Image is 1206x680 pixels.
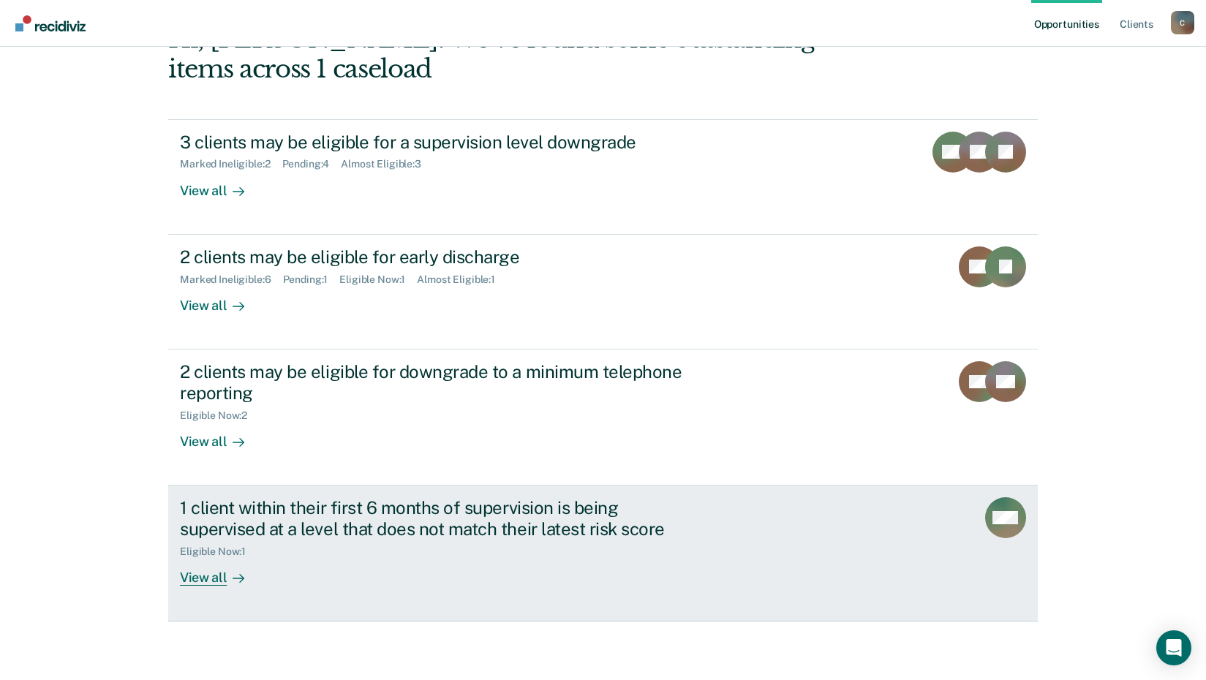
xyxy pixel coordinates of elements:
button: Profile dropdown button [1171,11,1194,34]
div: Almost Eligible : 1 [417,273,507,286]
div: View all [180,421,262,450]
div: View all [180,285,262,314]
a: 2 clients may be eligible for early dischargeMarked Ineligible:6Pending:1Eligible Now:1Almost Eli... [168,235,1038,350]
a: 3 clients may be eligible for a supervision level downgradeMarked Ineligible:2Pending:4Almost Eli... [168,119,1038,235]
div: Marked Ineligible : 6 [180,273,282,286]
a: 1 client within their first 6 months of supervision is being supervised at a level that does not ... [168,486,1038,622]
a: 2 clients may be eligible for downgrade to a minimum telephone reportingEligible Now:2View all [168,350,1038,486]
div: Marked Ineligible : 2 [180,158,282,170]
div: Open Intercom Messenger [1156,630,1191,665]
div: Eligible Now : 1 [180,545,257,558]
div: View all [180,557,262,586]
div: 2 clients may be eligible for downgrade to a minimum telephone reporting [180,361,693,404]
div: 2 clients may be eligible for early discharge [180,246,693,268]
div: Eligible Now : 2 [180,409,259,422]
div: Eligible Now : 1 [339,273,417,286]
img: Recidiviz [15,15,86,31]
div: C [1171,11,1194,34]
div: 3 clients may be eligible for a supervision level downgrade [180,132,693,153]
div: Pending : 4 [282,158,342,170]
div: Pending : 1 [283,273,340,286]
div: Hi, [PERSON_NAME]. We’ve found some outstanding items across 1 caseload [168,24,864,84]
div: View all [180,170,262,199]
div: 1 client within their first 6 months of supervision is being supervised at a level that does not ... [180,497,693,540]
div: Almost Eligible : 3 [341,158,433,170]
